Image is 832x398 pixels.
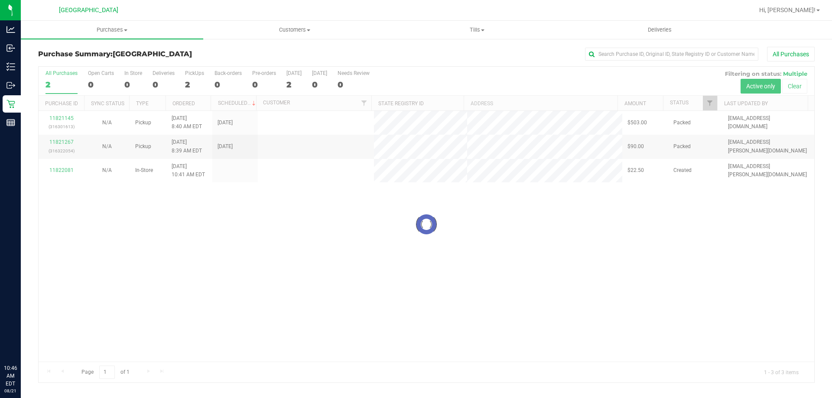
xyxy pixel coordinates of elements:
[386,26,568,34] span: Tills
[4,364,17,388] p: 10:46 AM EDT
[4,388,17,394] p: 08/21
[6,44,15,52] inline-svg: Inbound
[38,50,297,58] h3: Purchase Summary:
[21,21,203,39] a: Purchases
[59,6,118,14] span: [GEOGRAPHIC_DATA]
[6,100,15,108] inline-svg: Retail
[767,47,815,61] button: All Purchases
[9,329,35,355] iframe: Resource center
[386,21,568,39] a: Tills
[21,26,203,34] span: Purchases
[6,62,15,71] inline-svg: Inventory
[6,81,15,90] inline-svg: Outbound
[585,48,758,61] input: Search Purchase ID, Original ID, State Registry ID or Customer Name...
[6,25,15,34] inline-svg: Analytics
[569,21,751,39] a: Deliveries
[6,118,15,127] inline-svg: Reports
[113,50,192,58] span: [GEOGRAPHIC_DATA]
[203,21,386,39] a: Customers
[204,26,385,34] span: Customers
[636,26,683,34] span: Deliveries
[759,6,816,13] span: Hi, [PERSON_NAME]!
